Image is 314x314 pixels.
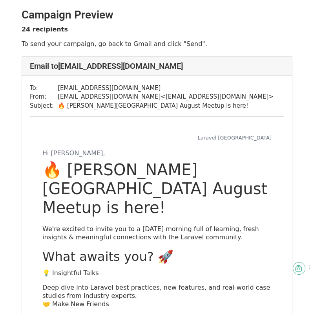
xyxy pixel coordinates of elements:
p: To send your campaign, go back to Gmail and click "Send". [22,40,292,48]
p: Deep dive into Laravel best practices, new features, and real-world case studies from industry ex... [42,283,272,300]
td: To: [30,84,58,93]
span: community [197,135,272,141]
td: From: [30,92,58,101]
td: Subject: [30,101,58,110]
h4: Email to [EMAIL_ADDRESS][DOMAIN_NAME] [30,61,284,71]
p: 🤝 Make New Friends [42,300,272,308]
h1: 🔥 [PERSON_NAME][GEOGRAPHIC_DATA] August Meetup is here! [42,160,272,217]
p: 💡 Insightful Talks [42,269,272,277]
strong: 24 recipients [22,26,68,33]
p: We're excited to invite you to a [DATE] morning full of learning, fresh insights & meaningful con... [42,225,272,241]
h2: What awaits you? 🚀 [42,249,272,264]
p: Hi [PERSON_NAME], [42,149,272,157]
td: [EMAIL_ADDRESS][DOMAIN_NAME] [58,84,274,93]
h2: Campaign Preview [22,8,292,22]
td: [EMAIL_ADDRESS][DOMAIN_NAME] < [EMAIL_ADDRESS][DOMAIN_NAME] > [58,92,274,101]
td: 🔥 [PERSON_NAME][GEOGRAPHIC_DATA] August Meetup is here! [58,101,274,110]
